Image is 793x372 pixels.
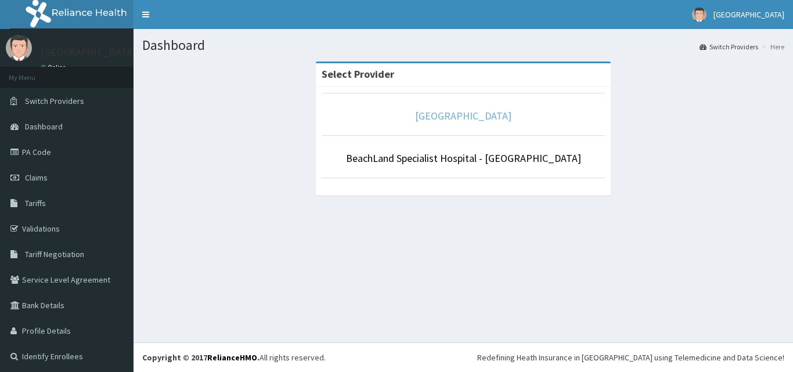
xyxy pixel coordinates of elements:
[346,151,581,165] a: BeachLand Specialist Hospital - [GEOGRAPHIC_DATA]
[322,67,394,81] strong: Select Provider
[415,109,511,122] a: [GEOGRAPHIC_DATA]
[41,63,69,71] a: Online
[25,172,48,183] span: Claims
[134,342,793,372] footer: All rights reserved.
[692,8,707,22] img: User Image
[759,42,784,52] li: Here
[41,47,136,57] p: [GEOGRAPHIC_DATA]
[142,38,784,53] h1: Dashboard
[142,352,259,363] strong: Copyright © 2017 .
[25,198,46,208] span: Tariffs
[713,9,784,20] span: [GEOGRAPHIC_DATA]
[700,42,758,52] a: Switch Providers
[6,35,32,61] img: User Image
[207,352,257,363] a: RelianceHMO
[25,96,84,106] span: Switch Providers
[25,121,63,132] span: Dashboard
[477,352,784,363] div: Redefining Heath Insurance in [GEOGRAPHIC_DATA] using Telemedicine and Data Science!
[25,249,84,259] span: Tariff Negotiation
